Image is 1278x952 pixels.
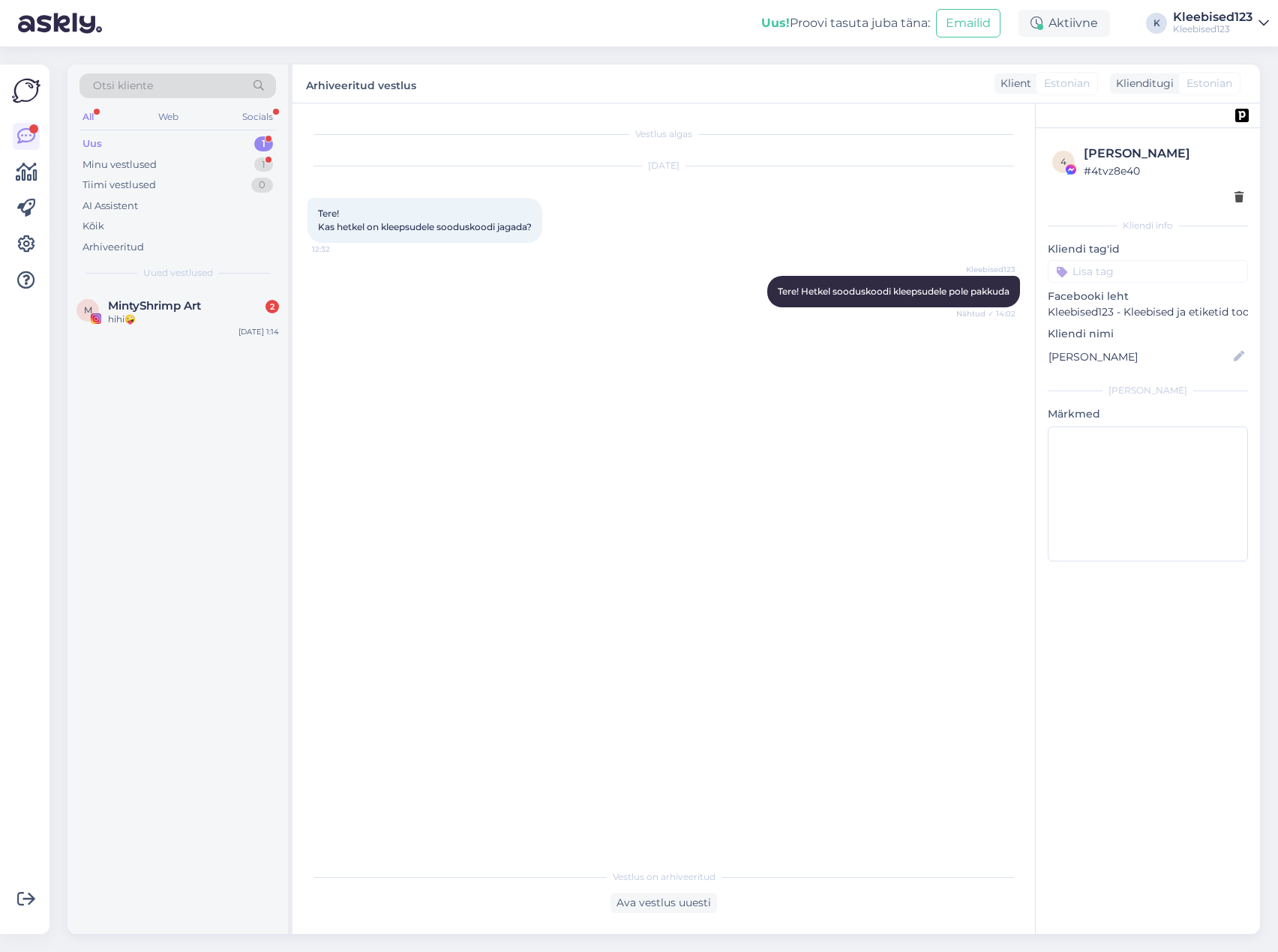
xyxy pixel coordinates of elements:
p: Kliendi tag'id [1048,241,1248,257]
span: Tere! Hetkel sooduskoodi kleepsudele pole pakkuda [778,286,1009,297]
div: K [1146,13,1167,34]
div: Kõik [82,219,104,234]
span: Vestlus on arhiveeritud [613,870,715,884]
div: [DATE] 1:14 [238,326,279,337]
div: Ava vestlus uuesti [610,893,717,913]
span: MintyShrimp Art [108,299,201,313]
div: Uus [82,136,102,151]
a: Kleebised123Kleebised123 [1173,11,1269,35]
div: Arhiveeritud [82,240,144,255]
p: Märkmed [1048,406,1248,422]
div: Socials [239,107,276,127]
div: 0 [251,178,273,193]
span: Kleebised123 [959,264,1015,275]
div: Web [155,107,181,127]
span: 12:32 [312,244,368,255]
div: 2 [265,300,279,313]
div: AI Assistent [82,199,138,214]
div: Kliendi info [1048,219,1248,232]
div: Kleebised123 [1173,11,1252,23]
p: Facebooki leht [1048,289,1248,304]
div: Tiimi vestlused [82,178,156,193]
b: Uus! [761,16,790,30]
span: Tere! Kas hetkel on kleepsudele sooduskoodi jagada? [318,208,532,232]
button: Emailid [936,9,1000,37]
div: Klienditugi [1110,76,1174,91]
div: Minu vestlused [82,157,157,172]
span: M [84,304,92,316]
span: 4 [1060,156,1066,167]
p: Kleebised123 - Kleebised ja etiketid toodetele ning kleebised autodele. [1048,304,1248,320]
div: [DATE] [307,159,1020,172]
input: Lisa nimi [1048,349,1231,365]
div: All [79,107,97,127]
div: Vestlus algas [307,127,1020,141]
p: Kliendi nimi [1048,326,1248,342]
input: Lisa tag [1048,260,1248,283]
div: [PERSON_NAME] [1084,145,1243,163]
img: Askly Logo [12,76,40,105]
div: 1 [254,136,273,151]
div: Aktiivne [1018,10,1110,37]
img: pd [1235,109,1249,122]
div: Proovi tasuta juba täna: [761,14,930,32]
span: Estonian [1044,76,1090,91]
div: # 4tvz8e40 [1084,163,1243,179]
span: Estonian [1186,76,1232,91]
div: 1 [254,157,273,172]
span: Nähtud ✓ 14:02 [956,308,1015,319]
div: hihi🤪 [108,313,279,326]
label: Arhiveeritud vestlus [306,73,416,94]
span: Otsi kliente [93,78,153,94]
div: Klient [994,76,1031,91]
div: Kleebised123 [1173,23,1252,35]
span: Uued vestlused [143,266,213,280]
div: [PERSON_NAME] [1048,384,1248,397]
